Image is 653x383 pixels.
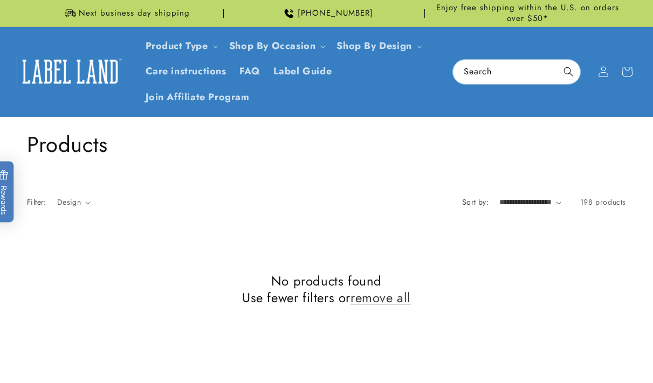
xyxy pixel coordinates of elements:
a: Label Land [12,51,128,92]
span: FAQ [239,65,260,78]
label: Sort by: [462,197,489,207]
span: Label Guide [273,65,332,78]
a: Shop By Design [336,39,411,53]
h1: Products [27,130,626,158]
button: Search [556,60,580,83]
summary: Shop By Design [330,33,426,59]
span: 198 products [580,197,626,207]
h2: No products found Use fewer filters or [27,273,626,306]
a: Product Type [146,39,208,53]
span: Design [57,197,81,207]
a: FAQ [233,59,267,84]
summary: Product Type [139,33,223,59]
img: Label Land [16,55,124,88]
summary: Design (0 selected) [57,197,91,208]
span: Next business day shipping [79,8,190,19]
span: Care instructions [146,65,226,78]
a: Label Guide [267,59,339,84]
a: Join Affiliate Program [139,85,256,110]
a: remove all [350,289,411,306]
span: [PHONE_NUMBER] [298,8,373,19]
summary: Shop By Occasion [223,33,331,59]
span: Enjoy free shipping within the U.S. on orders over $50* [429,3,626,24]
a: Care instructions [139,59,233,84]
h2: Filter: [27,197,46,208]
span: Join Affiliate Program [146,91,250,103]
span: Shop By Occasion [229,40,316,52]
